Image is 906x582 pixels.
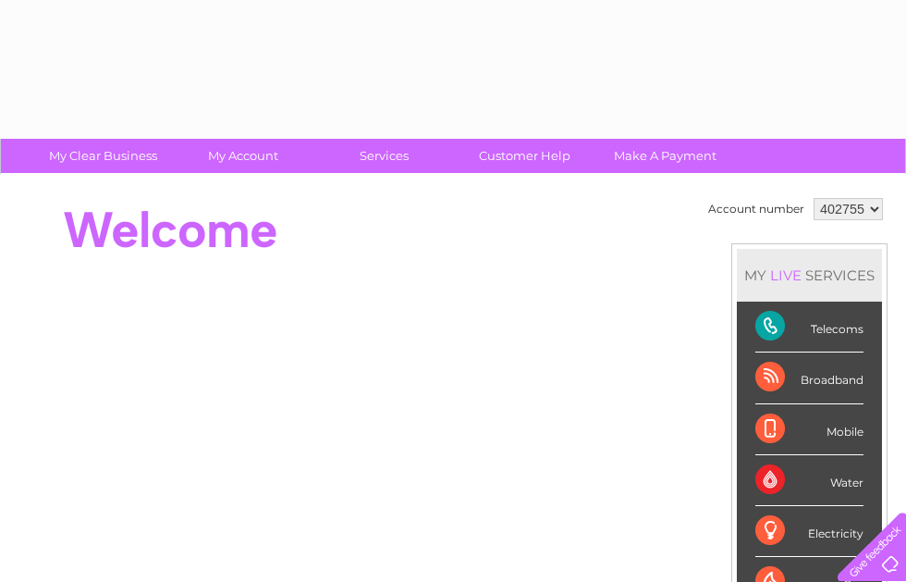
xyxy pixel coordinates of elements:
[755,404,863,455] div: Mobile
[766,266,805,284] div: LIVE
[755,302,863,353] div: Telecoms
[27,139,179,173] a: My Clear Business
[704,193,809,225] td: Account number
[755,506,863,557] div: Electricity
[167,139,320,173] a: My Account
[308,139,460,173] a: Services
[448,139,601,173] a: Customer Help
[755,353,863,403] div: Broadband
[589,139,741,173] a: Make A Payment
[755,455,863,506] div: Water
[737,249,882,302] div: MY SERVICES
